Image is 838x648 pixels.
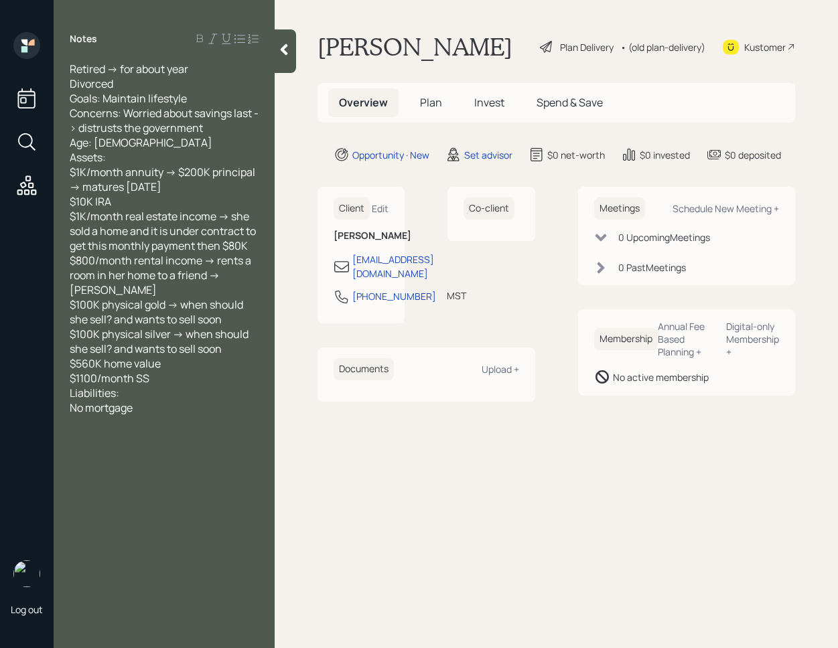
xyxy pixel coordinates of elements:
[334,197,370,220] h6: Client
[594,328,658,350] h6: Membership
[339,95,388,110] span: Overview
[744,40,786,54] div: Kustomer
[70,62,259,415] span: Retired -> for about year Divorced Goals: Maintain lifestyle Concerns: Worried about savings last...
[352,252,434,280] div: [EMAIL_ADDRESS][DOMAIN_NAME]
[464,197,514,220] h6: Co-client
[352,289,436,303] div: [PHONE_NUMBER]
[13,560,40,587] img: retirable_logo.png
[474,95,504,110] span: Invest
[334,230,389,242] h6: [PERSON_NAME]
[725,148,781,162] div: $0 deposited
[372,202,389,215] div: Edit
[618,260,686,274] div: 0 Past Meeting s
[11,603,43,616] div: Log out
[620,40,705,54] div: • (old plan-delivery)
[560,40,614,54] div: Plan Delivery
[420,95,442,110] span: Plan
[464,148,512,162] div: Set advisor
[640,148,690,162] div: $0 invested
[658,320,716,358] div: Annual Fee Based Planning +
[673,202,779,215] div: Schedule New Meeting +
[726,320,779,358] div: Digital-only Membership +
[618,230,710,244] div: 0 Upcoming Meeting s
[70,32,97,46] label: Notes
[334,358,394,380] h6: Documents
[352,148,429,162] div: Opportunity · New
[594,197,645,220] h6: Meetings
[547,148,605,162] div: $0 net-worth
[482,363,519,376] div: Upload +
[447,289,466,303] div: MST
[537,95,603,110] span: Spend & Save
[318,32,512,62] h1: [PERSON_NAME]
[613,370,709,384] div: No active membership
